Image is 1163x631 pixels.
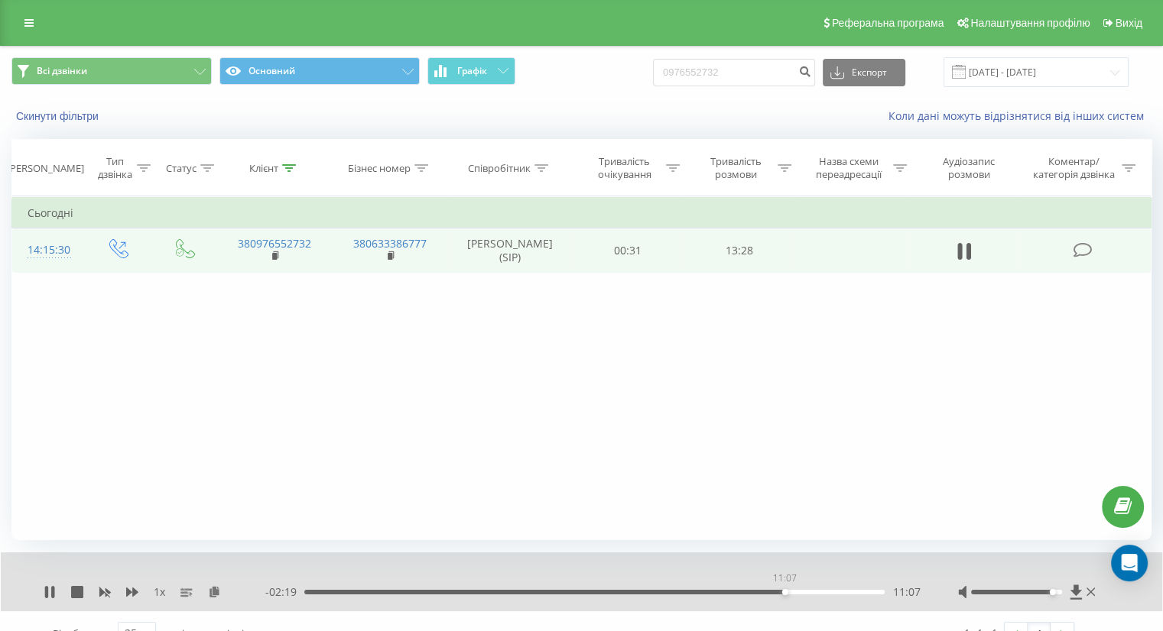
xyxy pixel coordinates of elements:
[888,108,1152,123] a: Коли дані можуть відрізнятися вiд інших систем
[12,198,1152,228] td: Сьогодні
[468,162,531,175] div: Співробітник
[684,228,794,273] td: 13:28
[219,57,420,85] button: Основний
[154,584,165,600] span: 1 x
[832,17,944,29] span: Реферальна програма
[924,155,1014,181] div: Аудіозапис розмови
[1050,589,1056,595] div: Accessibility label
[457,66,487,76] span: Графік
[892,584,920,600] span: 11:07
[28,235,68,265] div: 14:15:30
[166,162,197,175] div: Статус
[427,57,515,85] button: Графік
[1028,155,1118,181] div: Коментар/категорія дзвінка
[238,236,311,251] a: 380976552732
[653,59,815,86] input: Пошук за номером
[1116,17,1142,29] span: Вихід
[782,589,788,595] div: Accessibility label
[586,155,663,181] div: Тривалість очікування
[448,228,573,273] td: [PERSON_NAME] (SIP)
[697,155,774,181] div: Тривалість розмови
[809,155,889,181] div: Назва схеми переадресації
[7,162,84,175] div: [PERSON_NAME]
[970,17,1090,29] span: Налаштування профілю
[1111,545,1148,581] div: Open Intercom Messenger
[353,236,427,251] a: 380633386777
[348,162,411,175] div: Бізнес номер
[37,65,87,77] span: Всі дзвінки
[96,155,132,181] div: Тип дзвінка
[265,584,304,600] span: - 02:19
[11,109,106,123] button: Скинути фільтри
[249,162,278,175] div: Клієнт
[11,57,212,85] button: Всі дзвінки
[770,568,800,589] div: 11:07
[573,228,684,273] td: 00:31
[823,59,905,86] button: Експорт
